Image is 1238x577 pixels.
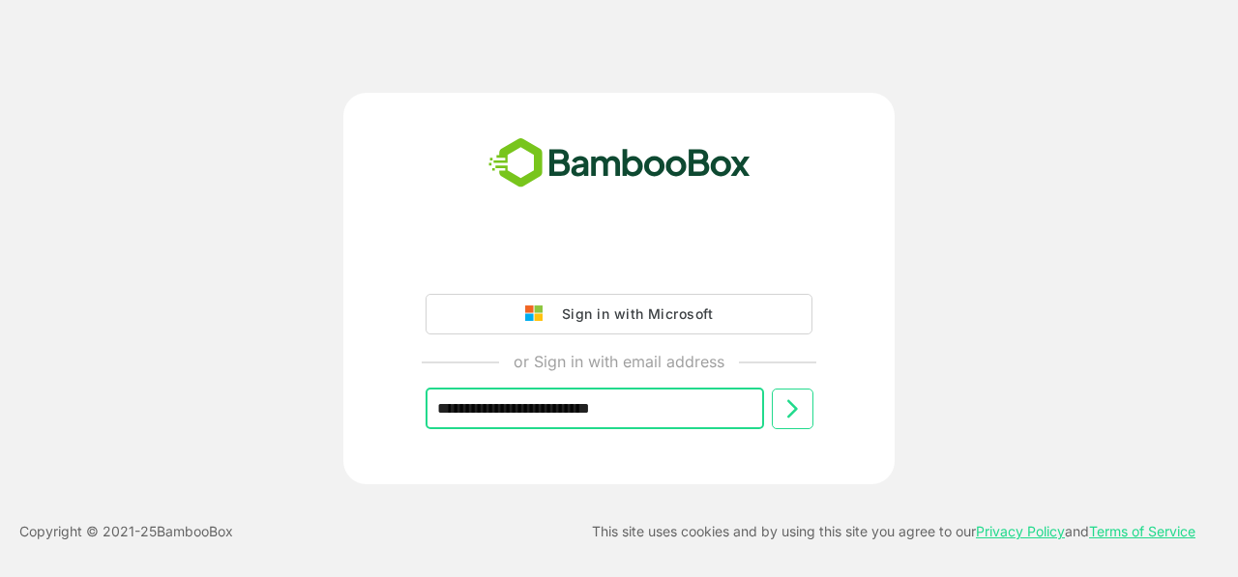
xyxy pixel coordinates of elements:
a: Privacy Policy [976,523,1065,539]
button: Sign in with Microsoft [426,294,812,334]
p: Copyright © 2021- 25 BambooBox [19,520,233,543]
img: bamboobox [478,131,761,195]
p: or Sign in with email address [514,350,724,373]
a: Terms of Service [1089,523,1195,539]
div: Sign in with Microsoft [552,302,713,327]
p: This site uses cookies and by using this site you agree to our and [592,520,1195,543]
iframe: Sign in with Google Button [416,240,822,282]
img: google [525,305,552,323]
